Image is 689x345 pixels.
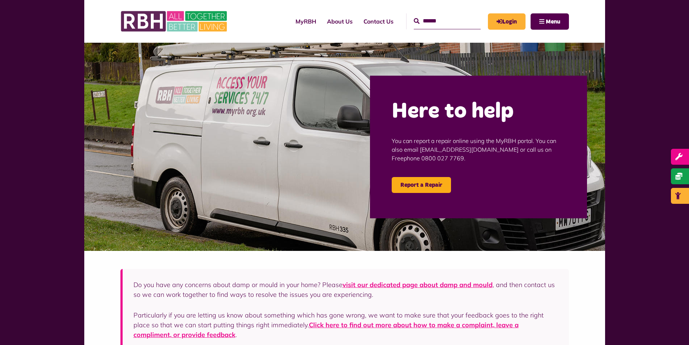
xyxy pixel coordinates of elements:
[343,281,493,289] a: visit our dedicated page about damp and mould
[322,12,358,31] a: About Us
[531,13,569,30] button: Navigation
[133,280,558,299] p: Do you have any concerns about damp or mould in your home? Please , and then contact us so we can...
[546,19,560,25] span: Menu
[392,177,451,193] a: Report a Repair
[358,12,399,31] a: Contact Us
[120,7,229,35] img: RBH
[392,97,565,126] h2: Here to help
[290,12,322,31] a: MyRBH
[84,43,605,251] img: Repairs 6
[488,13,526,30] a: MyRBH
[392,126,565,173] p: You can report a repair online using the MyRBH portal. You can also email [EMAIL_ADDRESS][DOMAIN_...
[133,321,519,339] a: Click here to find out more about how to make a complaint, leave a compliment, or provide feedback
[133,310,558,340] p: Particularly if you are letting us know about something which has gone wrong, we want to make sur...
